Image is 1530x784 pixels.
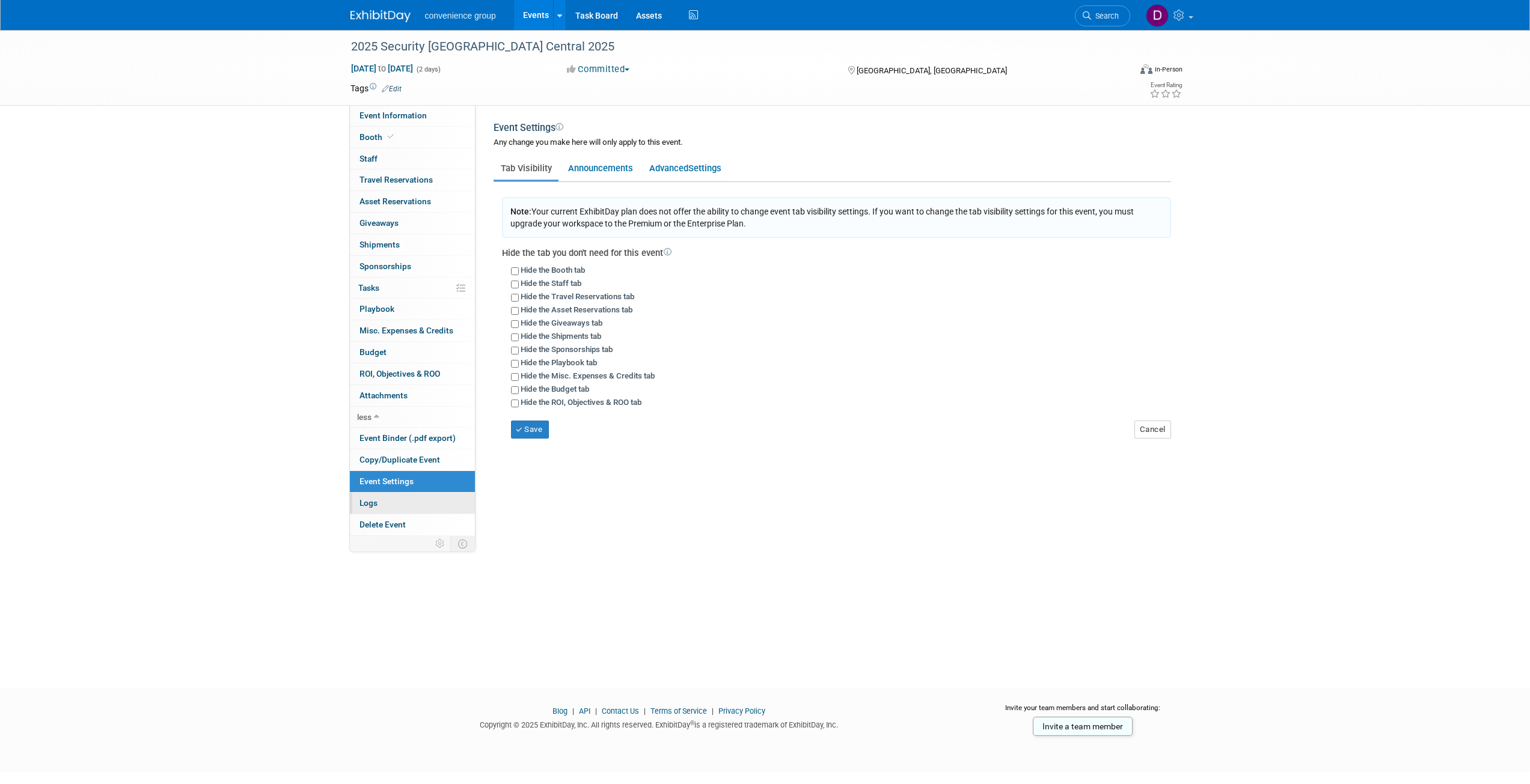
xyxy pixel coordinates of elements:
span: Copy/Duplicate Event [360,455,440,464]
div: In-Person [1154,65,1183,74]
button: Cancel [1134,421,1171,439]
span: Event Settings [360,476,414,486]
div: Event Settings [494,121,1171,137]
td: Toggle Event Tabs [450,536,475,552]
label: Hide the Staff tab [521,279,581,288]
span: | [709,707,717,716]
a: Logs [350,493,475,514]
div: Hide the tab you don't need for this event [502,247,1171,260]
span: | [592,707,600,716]
a: Booth [350,127,475,148]
a: Staff [350,148,475,169]
td: Tags [350,82,402,94]
span: Settings [688,163,721,174]
span: Staff [360,154,378,163]
img: Diego Boechat [1146,4,1169,27]
span: Logs [360,498,378,508]
span: Budget [360,347,387,357]
label: Hide the Asset Reservations tab [521,305,632,314]
a: Contact Us [602,707,639,716]
span: [GEOGRAPHIC_DATA], [GEOGRAPHIC_DATA] [857,66,1007,75]
span: Misc. Expenses & Credits [360,326,453,335]
span: [DATE] [DATE] [350,63,414,74]
label: Hide the Shipments tab [521,332,601,341]
label: Hide the ROI, Objectives & ROO tab [521,398,641,407]
a: Blog [552,707,568,716]
span: Delete Event [360,520,406,529]
a: Misc. Expenses & Credits [350,320,475,341]
a: Sponsorships [350,256,475,277]
span: | [569,707,577,716]
a: Event Settings [350,471,475,492]
a: Shipments [350,234,475,255]
span: Shipments [360,240,400,249]
a: Asset Reservations [350,191,475,212]
span: | [641,707,649,716]
label: Hide the Booth tab [521,266,585,275]
a: Invite a team member [1033,717,1133,736]
div: Any change you make here will only apply to this event. [494,137,1171,160]
a: Terms of Service [650,707,707,716]
span: Booth [360,132,396,142]
td: Personalize Event Tab Strip [430,536,451,552]
a: Attachments [350,385,475,406]
a: ROI, Objectives & ROO [350,363,475,384]
a: Giveaways [350,213,475,234]
span: Playbook [360,304,394,314]
a: Tasks [350,278,475,299]
span: Note: [510,207,531,216]
a: Travel Reservations [350,169,475,190]
label: Hide the Giveaways tab [521,318,602,327]
i: Booth reservation complete [388,133,394,140]
img: Format-Inperson.png [1140,64,1152,74]
span: less [357,412,372,422]
span: Sponsorships [360,261,411,271]
label: Hide the Budget tab [521,384,589,394]
a: Event Information [350,105,475,126]
a: Delete Event [350,514,475,535]
span: to [376,64,388,73]
span: Search [1091,11,1119,20]
div: Invite your team members and start collaborating: [986,703,1180,721]
a: less [350,407,475,428]
a: Tab Visibility [494,157,558,180]
a: API [579,707,590,716]
span: Attachments [360,390,408,400]
span: Giveaways [360,218,399,228]
span: convenience group [425,11,496,20]
span: Your current ExhibitDay plan does not offer the ability to change event tab visibility settings. ... [510,207,1134,228]
a: Announcements [561,157,640,180]
label: Hide the Travel Reservations tab [521,292,634,301]
div: 2025 Security [GEOGRAPHIC_DATA] Central 2025 [347,36,1112,58]
a: Event Binder (.pdf export) [350,428,475,449]
a: Playbook [350,299,475,320]
a: Search [1075,5,1130,26]
label: Hide the Playbook tab [521,358,597,367]
button: Committed [563,63,634,76]
div: Event Format [1059,62,1183,81]
a: AdvancedSettings [642,157,728,180]
span: Event Information [360,111,427,120]
span: Travel Reservations [360,175,433,184]
span: Asset Reservations [360,196,431,206]
span: ROI, Objectives & ROO [360,369,440,378]
a: Budget [350,342,475,363]
a: Privacy Policy [718,707,765,716]
label: Hide the Misc. Expenses & Credits tab [521,371,655,380]
div: Event Rating [1149,82,1182,88]
span: (2 days) [415,65,441,73]
div: Copyright © 2025 ExhibitDay, Inc. All rights reserved. ExhibitDay is a registered trademark of Ex... [350,717,968,731]
span: Event Binder (.pdf export) [360,433,456,443]
a: Edit [382,85,402,93]
img: ExhibitDay [350,10,411,22]
span: Tasks [358,283,379,293]
a: Copy/Duplicate Event [350,449,475,470]
label: Hide the Sponsorships tab [521,345,613,354]
button: Save [511,421,549,439]
sup: ® [690,720,694,726]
